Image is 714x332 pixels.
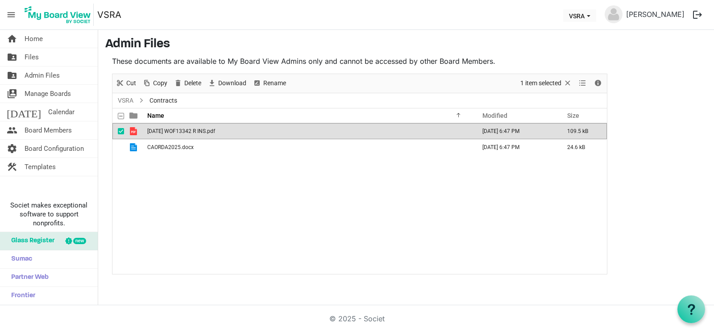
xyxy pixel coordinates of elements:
[204,74,249,93] div: Download
[25,158,56,176] span: Templates
[605,5,623,23] img: no-profile-picture.svg
[25,85,71,103] span: Manage Boards
[148,95,179,106] span: Contracts
[473,123,558,139] td: August 21, 2025 6:47 PM column header Modified
[206,78,248,89] button: Download
[114,78,138,89] button: Cut
[112,123,124,139] td: checkbox
[139,74,170,93] div: Copy
[112,56,607,66] p: These documents are available to My Board View Admins only and cannot be accessed by other Board ...
[22,4,97,26] a: My Board View Logo
[482,112,507,119] span: Modified
[124,139,145,155] td: is template cell column header type
[147,112,164,119] span: Name
[112,74,139,93] div: Cut
[183,78,202,89] span: Delete
[25,66,60,84] span: Admin Files
[249,74,289,93] div: Rename
[7,232,54,250] span: Glass Register
[48,103,75,121] span: Calendar
[7,30,17,48] span: home
[7,158,17,176] span: construction
[112,139,124,155] td: checkbox
[7,103,41,121] span: [DATE]
[25,121,72,139] span: Board Members
[519,78,562,89] span: 1 item selected
[7,287,35,305] span: Frontier
[688,5,707,24] button: logout
[217,78,247,89] span: Download
[7,140,17,158] span: settings
[7,48,17,66] span: folder_shared
[145,123,473,139] td: 2025 04 22 WOF13342 R INS.pdf is template cell column header Name
[147,144,194,150] span: CAORDA2025.docx
[592,78,604,89] button: Details
[124,123,145,139] td: is template cell column header type
[558,123,607,139] td: 109.5 kB is template cell column header Size
[3,6,20,23] span: menu
[473,139,558,155] td: August 21, 2025 6:47 PM column header Modified
[22,4,94,26] img: My Board View Logo
[251,78,288,89] button: Rename
[563,9,596,22] button: VSRA dropdownbutton
[152,78,168,89] span: Copy
[7,121,17,139] span: people
[25,48,39,66] span: Files
[97,6,121,24] a: VSRA
[73,238,86,244] div: new
[558,139,607,155] td: 24.6 kB is template cell column header Size
[7,85,17,103] span: switch_account
[590,74,606,93] div: Details
[141,78,169,89] button: Copy
[329,314,385,323] a: © 2025 - Societ
[125,78,137,89] span: Cut
[567,112,579,119] span: Size
[170,74,204,93] div: Delete
[25,140,84,158] span: Board Configuration
[147,128,215,134] span: [DATE] WOF13342 R INS.pdf
[116,95,135,106] a: VSRA
[577,78,588,89] button: View dropdownbutton
[4,201,94,228] span: Societ makes exceptional software to support nonprofits.
[172,78,203,89] button: Delete
[575,74,590,93] div: View
[145,139,473,155] td: CAORDA2025.docx is template cell column header Name
[7,250,32,268] span: Sumac
[7,66,17,84] span: folder_shared
[105,37,707,52] h3: Admin Files
[25,30,43,48] span: Home
[519,78,574,89] button: Selection
[517,74,575,93] div: Clear selection
[262,78,287,89] span: Rename
[7,269,49,286] span: Partner Web
[623,5,688,23] a: [PERSON_NAME]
